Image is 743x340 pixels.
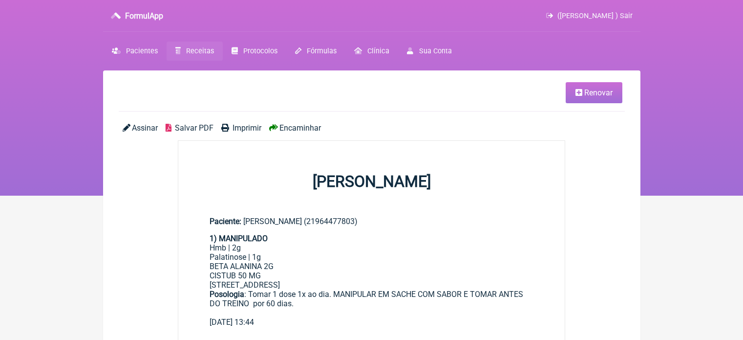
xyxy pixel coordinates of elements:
div: : Tomar 1 dose 1x ao dia. MANIPULAR EM SACHE COM SABOR E TOMAR ANTES DO TREINO por 60 dias. [210,290,534,317]
span: Paciente: [210,217,241,226]
span: ([PERSON_NAME] ) Sair [557,12,633,20]
a: Imprimir [221,123,261,133]
h1: [PERSON_NAME] [178,172,565,191]
a: Salvar PDF [166,123,213,133]
a: Assinar [123,123,158,133]
span: Salvar PDF [175,123,213,133]
a: Sua Conta [398,42,460,61]
span: Fórmulas [307,47,337,55]
span: Renovar [584,88,613,97]
span: Pacientes [126,47,158,55]
a: Receitas [167,42,223,61]
span: Receitas [186,47,214,55]
a: Protocolos [223,42,286,61]
span: Sua Conta [419,47,452,55]
span: Imprimir [233,123,261,133]
a: Pacientes [103,42,167,61]
strong: 1) MANIPULADO [210,234,268,243]
div: Hmb | 2g [210,243,534,252]
span: Assinar [132,123,158,133]
span: Clínica [367,47,389,55]
span: Encaminhar [279,123,321,133]
a: Encaminhar [269,123,321,133]
div: [DATE] 13:44 [210,317,534,327]
span: Protocolos [243,47,277,55]
a: ([PERSON_NAME] ) Sair [546,12,632,20]
div: [PERSON_NAME] (21964477803) [210,217,534,226]
a: Renovar [566,82,622,103]
div: BETA ALANINA 2G CISTUB 50 MG [STREET_ADDRESS] [210,262,534,290]
a: Clínica [345,42,398,61]
strong: Posologia [210,290,244,299]
div: Palatinose | 1g [210,252,534,262]
a: Fórmulas [286,42,345,61]
h3: FormulApp [125,11,163,21]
